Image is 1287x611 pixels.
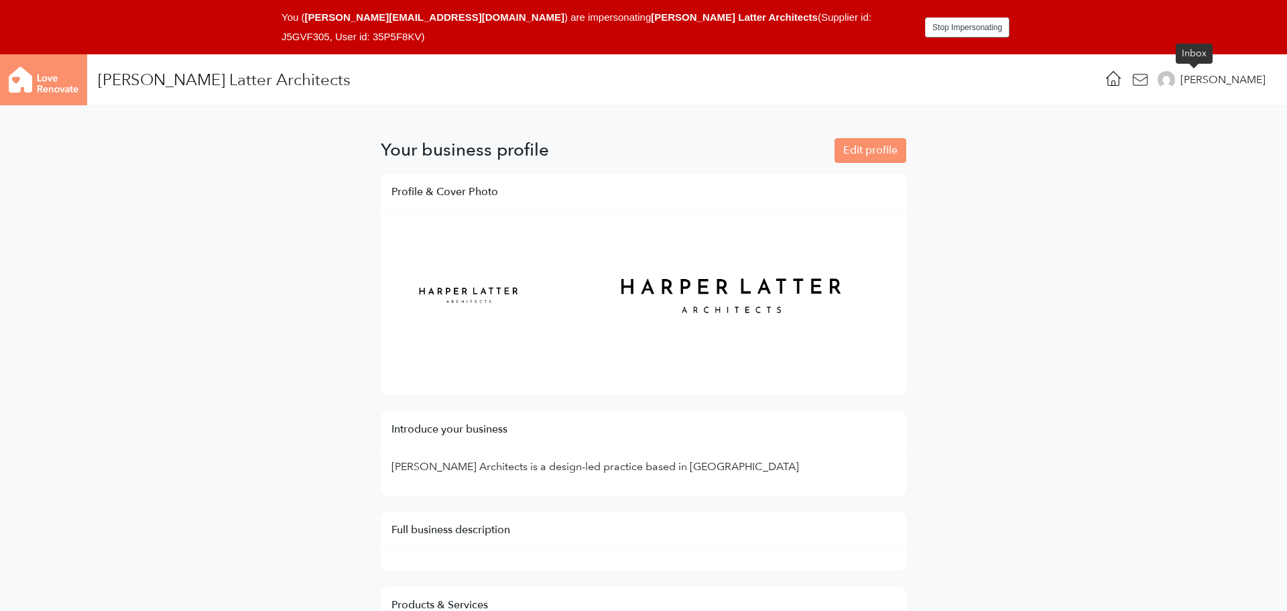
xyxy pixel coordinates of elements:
a: Edit profile [835,138,906,162]
img: 2ec450a7b5288db417fd83d27cc6bf2d.png [1158,71,1175,89]
span: [PERSON_NAME] Latter Architects [651,11,818,23]
button: Stop Impersonating [925,17,1009,38]
img: 550816f479eae71983e0b3be1a4109f0.png [395,221,542,369]
img: a4fd9b9d0126e2b0a27d646b3dd3bde0.png [566,221,896,369]
h5: Full business description [391,522,896,537]
p: [PERSON_NAME] Architects is a design-led practice based in [GEOGRAPHIC_DATA] [391,459,896,474]
h3: Your business profile [381,143,549,158]
div: [PERSON_NAME] [1180,72,1266,88]
h5: Introduce your business [391,422,896,437]
div: [PERSON_NAME] Latter Architects [98,74,351,85]
div: You ( ) are impersonating (Supplier id: J5GVF305, User id: 35P5F8KV) [282,8,914,46]
span: [PERSON_NAME][EMAIL_ADDRESS][DOMAIN_NAME] [304,11,564,23]
h5: Profile & Cover Photo [391,184,896,199]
